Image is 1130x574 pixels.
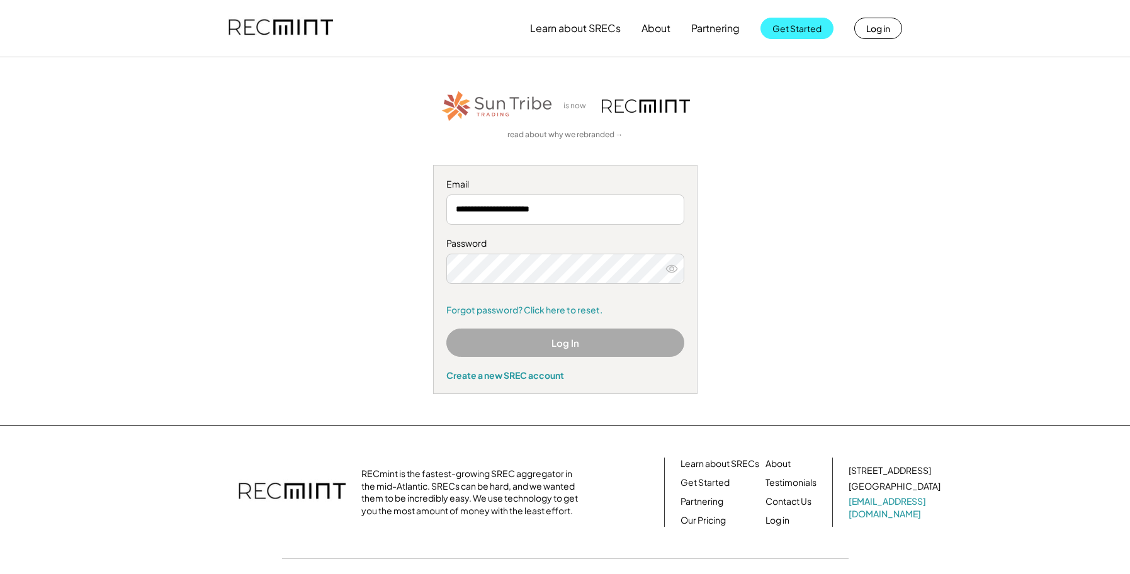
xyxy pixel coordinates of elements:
[681,514,726,527] a: Our Pricing
[446,237,684,250] div: Password
[691,16,740,41] button: Partnering
[760,18,833,39] button: Get Started
[446,304,684,317] a: Forgot password? Click here to reset.
[446,329,684,357] button: Log In
[849,480,941,493] div: [GEOGRAPHIC_DATA]
[681,495,723,508] a: Partnering
[849,464,931,477] div: [STREET_ADDRESS]
[239,470,346,514] img: recmint-logotype%403x.png
[229,7,333,50] img: recmint-logotype%403x.png
[446,178,684,191] div: Email
[766,495,811,508] a: Contact Us
[441,89,554,123] img: STT_Horizontal_Logo%2B-%2BColor.png
[681,476,730,489] a: Get Started
[766,458,791,470] a: About
[681,458,759,470] a: Learn about SRECs
[766,476,816,489] a: Testimonials
[602,99,690,113] img: recmint-logotype%403x.png
[641,16,670,41] button: About
[530,16,621,41] button: Learn about SRECs
[560,101,596,111] div: is now
[507,130,623,140] a: read about why we rebranded →
[854,18,902,39] button: Log in
[849,495,943,520] a: [EMAIL_ADDRESS][DOMAIN_NAME]
[361,468,585,517] div: RECmint is the fastest-growing SREC aggregator in the mid-Atlantic. SRECs can be hard, and we wan...
[766,514,789,527] a: Log in
[446,369,684,381] div: Create a new SREC account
